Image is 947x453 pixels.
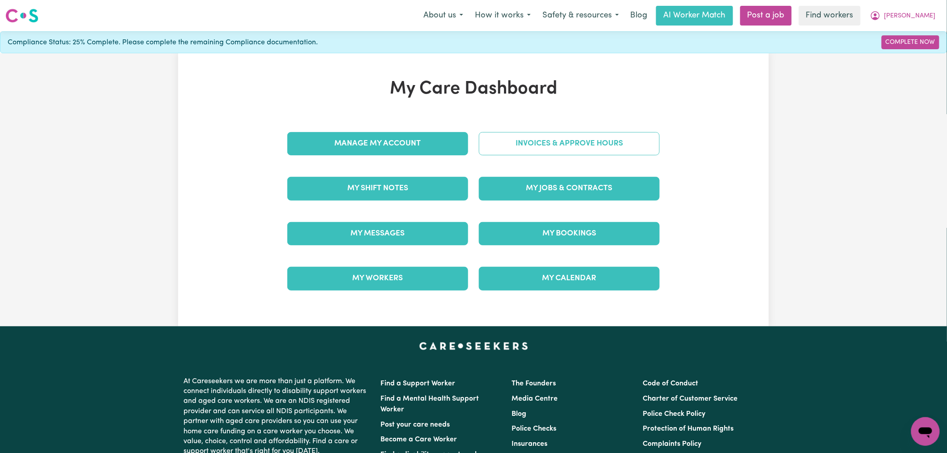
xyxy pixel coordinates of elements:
[8,37,318,48] span: Compliance Status: 25% Complete. Please complete the remaining Compliance documentation.
[380,380,455,387] a: Find a Support Worker
[643,410,706,418] a: Police Check Policy
[882,35,939,49] a: Complete Now
[479,132,660,155] a: Invoices & Approve Hours
[512,395,558,402] a: Media Centre
[643,440,702,448] a: Complaints Policy
[864,6,942,25] button: My Account
[625,6,653,26] a: Blog
[512,410,526,418] a: Blog
[884,11,936,21] span: [PERSON_NAME]
[287,267,468,290] a: My Workers
[282,78,665,100] h1: My Care Dashboard
[469,6,537,25] button: How it works
[5,5,38,26] a: Careseekers logo
[799,6,861,26] a: Find workers
[911,417,940,446] iframe: Button to launch messaging window
[380,436,457,443] a: Become a Care Worker
[512,425,556,432] a: Police Checks
[479,222,660,245] a: My Bookings
[643,425,734,432] a: Protection of Human Rights
[479,267,660,290] a: My Calendar
[643,380,699,387] a: Code of Conduct
[643,395,738,402] a: Charter of Customer Service
[656,6,733,26] a: AI Worker Match
[512,380,556,387] a: The Founders
[512,440,547,448] a: Insurances
[537,6,625,25] button: Safety & resources
[5,8,38,24] img: Careseekers logo
[380,395,479,413] a: Find a Mental Health Support Worker
[418,6,469,25] button: About us
[380,421,450,428] a: Post your care needs
[287,132,468,155] a: Manage My Account
[287,222,468,245] a: My Messages
[419,342,528,350] a: Careseekers home page
[740,6,792,26] a: Post a job
[287,177,468,200] a: My Shift Notes
[479,177,660,200] a: My Jobs & Contracts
